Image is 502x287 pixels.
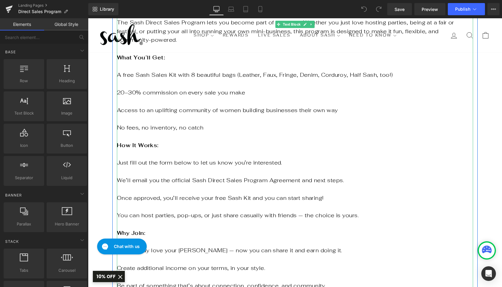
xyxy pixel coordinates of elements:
[29,263,385,272] p: Be part of something that’s about connection, confidence, and community.
[29,158,385,167] p: We’ll email you the official Sash Direct Sales Program Agreement and next steps.
[18,3,88,8] a: Landing Pages
[238,3,253,15] a: Tablet
[5,221,42,227] span: Parallax
[29,88,385,97] p: Access to an uplifting community of women building businesses their own way
[29,36,77,43] strong: What You’ll Get:
[455,7,470,12] span: Publish
[29,175,385,184] p: Once approved, you’ll receive your free Sash Kit and you can start sharing!
[48,221,85,227] span: Hero Banner
[48,175,85,181] span: Liquid
[220,2,227,10] a: Expand / Collapse
[224,3,238,15] a: Laptop
[5,142,42,149] span: Icon
[5,78,42,84] span: Row
[5,192,23,198] span: Banner
[487,3,500,15] button: More
[422,6,438,12] span: Preview
[48,267,85,274] span: Carousel
[253,3,268,15] a: Mobile
[29,211,57,218] strong: Why Join:
[5,175,42,181] span: Separator
[29,193,385,202] p: You can host parties, pop-ups, or just share casually with friends — the choice is yours.
[29,70,385,79] p: 20–30% commission on every sale you make
[5,110,42,116] span: Text Block
[48,142,85,149] span: Button
[448,3,485,15] button: Publish
[44,18,88,30] a: Global Style
[29,105,385,114] p: No fees, no inventory, no catch
[414,3,445,15] a: Preview
[373,3,385,15] button: Redo
[6,218,61,238] iframe: Gorgias live chat messenger
[48,78,85,84] span: Heading
[358,3,370,15] button: Undo
[88,3,118,15] a: New Library
[5,239,19,244] span: Stack
[209,3,224,15] a: Desktop
[29,140,385,149] p: Just fill out the form below to let us know you’re interested.
[29,246,385,254] p: Create additional income on your terms, in your style.
[18,9,61,14] span: Direct Sales Program
[29,123,71,130] strong: How It Works:
[29,53,305,60] span: A free Sash Sales Kit with 8 beautiful bags (Leather, Faux, Fringe, Denim, Corduroy, Half Sash, t...
[100,6,114,12] span: Library
[48,110,85,116] span: Image
[395,6,405,12] span: Save
[29,228,385,237] p: You already love your [PERSON_NAME] — now you can share it and earn doing it.
[481,266,496,281] div: Open Intercom Messenger
[194,2,214,10] span: Text Block
[5,267,42,274] span: Tabs
[5,49,16,55] span: Base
